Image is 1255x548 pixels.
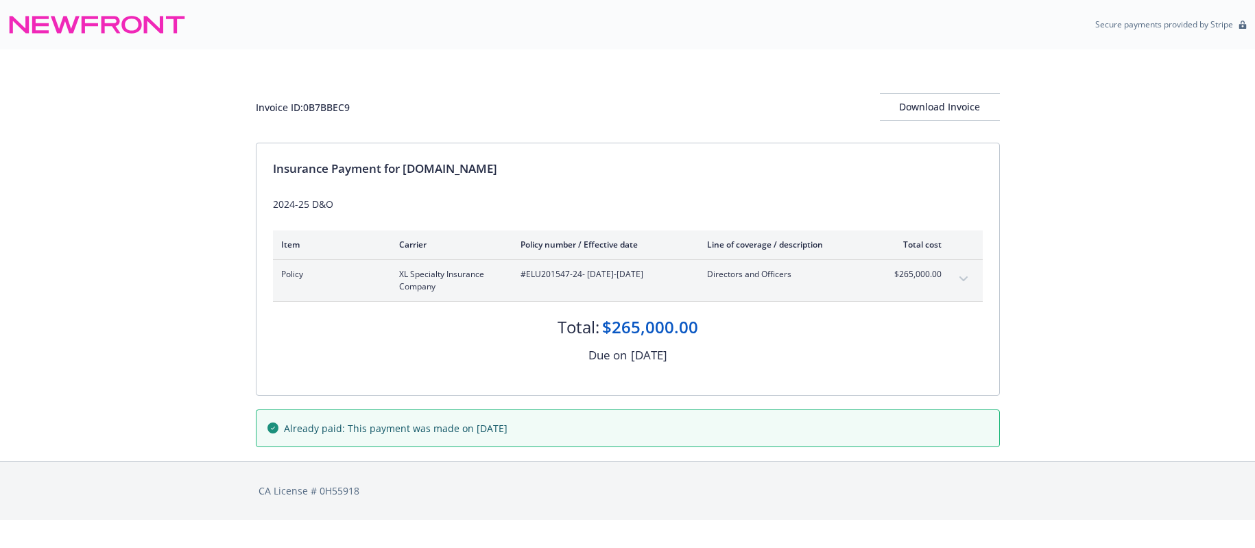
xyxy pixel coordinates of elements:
[273,160,983,178] div: Insurance Payment for [DOMAIN_NAME]
[602,315,698,339] div: $265,000.00
[707,268,868,281] span: Directors and Officers
[256,100,350,115] div: Invoice ID: 0B7BBEC9
[399,239,499,250] div: Carrier
[890,239,942,250] div: Total cost
[273,197,983,211] div: 2024-25 D&O
[1095,19,1233,30] p: Secure payments provided by Stripe
[631,346,667,364] div: [DATE]
[880,93,1000,121] button: Download Invoice
[953,268,975,290] button: expand content
[281,239,377,250] div: Item
[399,268,499,293] span: XL Specialty Insurance Company
[588,346,627,364] div: Due on
[281,268,377,281] span: Policy
[707,239,868,250] div: Line of coverage / description
[890,268,942,281] span: $265,000.00
[259,484,997,498] div: CA License # 0H55918
[880,94,1000,120] div: Download Invoice
[521,239,685,250] div: Policy number / Effective date
[273,260,983,301] div: PolicyXL Specialty Insurance Company#ELU201547-24- [DATE]-[DATE]Directors and Officers$265,000.00...
[521,268,685,281] span: #ELU201547-24 - [DATE]-[DATE]
[284,421,507,436] span: Already paid: This payment was made on [DATE]
[558,315,599,339] div: Total:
